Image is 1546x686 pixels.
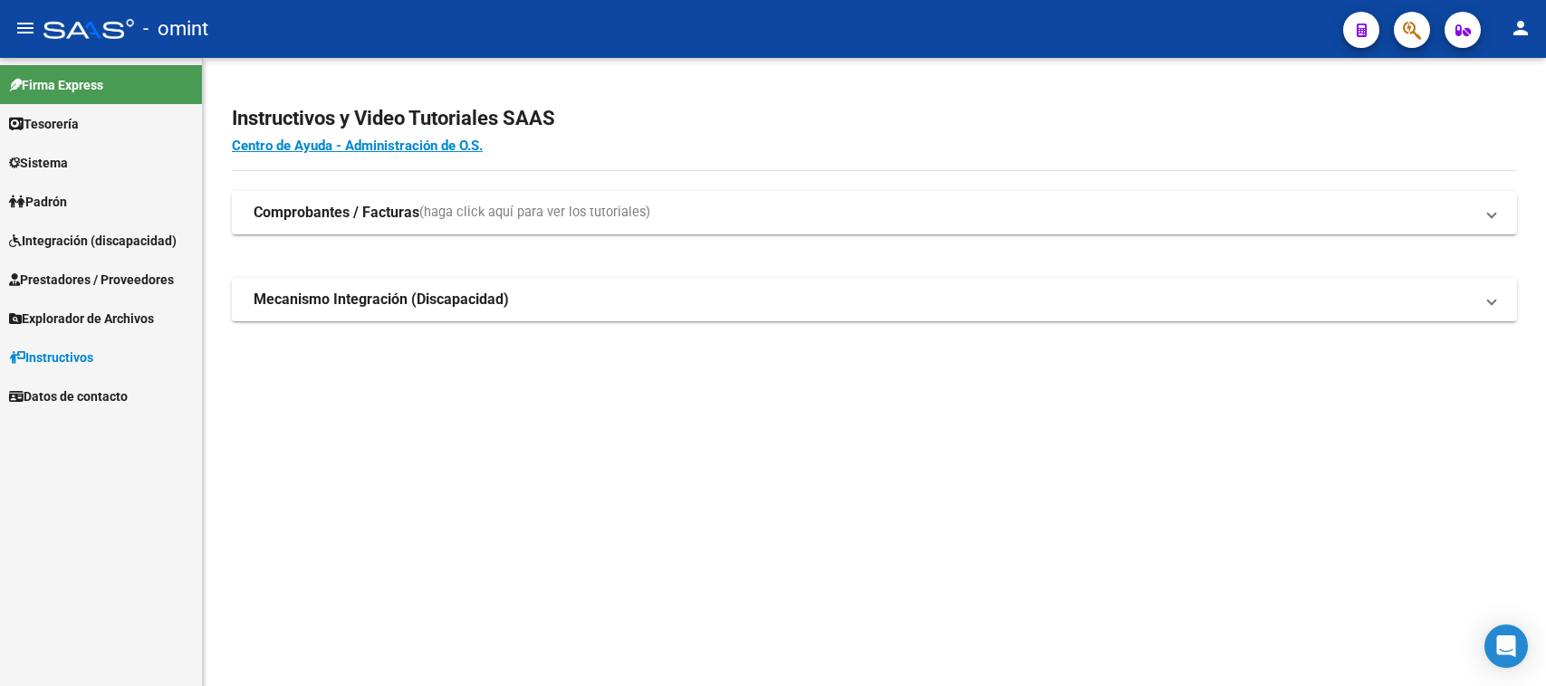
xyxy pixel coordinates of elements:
[9,75,103,95] span: Firma Express
[9,114,79,134] span: Tesorería
[9,386,128,406] span: Datos de contacto
[143,9,208,49] span: - omint
[1484,624,1528,668] div: Open Intercom Messenger
[9,309,154,329] span: Explorador de Archivos
[9,192,67,212] span: Padrón
[1510,17,1532,39] mat-icon: person
[232,138,483,154] a: Centro de Ayuda - Administración de O.S.
[232,101,1517,136] h2: Instructivos y Video Tutoriales SAAS
[254,290,509,310] strong: Mecanismo Integración (Discapacidad)
[232,278,1517,321] mat-expansion-panel-header: Mecanismo Integración (Discapacidad)
[9,231,177,251] span: Integración (discapacidad)
[9,348,93,367] span: Instructivos
[9,270,174,290] span: Prestadores / Proveedores
[9,153,68,173] span: Sistema
[232,191,1517,234] mat-expansion-panel-header: Comprobantes / Facturas(haga click aquí para ver los tutoriales)
[419,203,650,223] span: (haga click aquí para ver los tutoriales)
[14,17,36,39] mat-icon: menu
[254,203,419,223] strong: Comprobantes / Facturas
